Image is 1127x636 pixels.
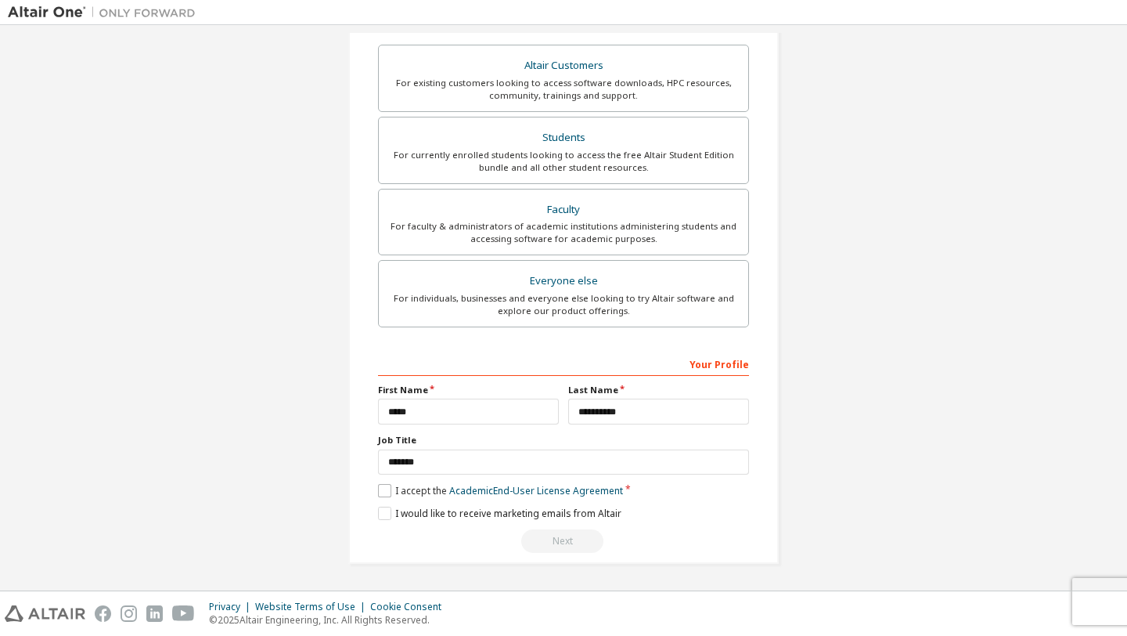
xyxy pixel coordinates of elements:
[378,484,623,497] label: I accept the
[378,351,749,376] div: Your Profile
[388,77,739,102] div: For existing customers looking to access software downloads, HPC resources, community, trainings ...
[146,605,163,622] img: linkedin.svg
[8,5,203,20] img: Altair One
[209,601,255,613] div: Privacy
[378,384,559,396] label: First Name
[378,529,749,553] div: Read and acccept EULA to continue
[121,605,137,622] img: instagram.svg
[388,292,739,317] div: For individuals, businesses and everyone else looking to try Altair software and explore our prod...
[388,220,739,245] div: For faculty & administrators of academic institutions administering students and accessing softwa...
[388,127,739,149] div: Students
[378,507,621,520] label: I would like to receive marketing emails from Altair
[568,384,749,396] label: Last Name
[388,55,739,77] div: Altair Customers
[5,605,85,622] img: altair_logo.svg
[209,613,451,627] p: © 2025 Altair Engineering, Inc. All Rights Reserved.
[95,605,111,622] img: facebook.svg
[378,434,749,446] label: Job Title
[388,270,739,292] div: Everyone else
[388,149,739,174] div: For currently enrolled students looking to access the free Altair Student Edition bundle and all ...
[449,484,623,497] a: Academic End-User License Agreement
[370,601,451,613] div: Cookie Consent
[255,601,370,613] div: Website Terms of Use
[172,605,195,622] img: youtube.svg
[388,199,739,221] div: Faculty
